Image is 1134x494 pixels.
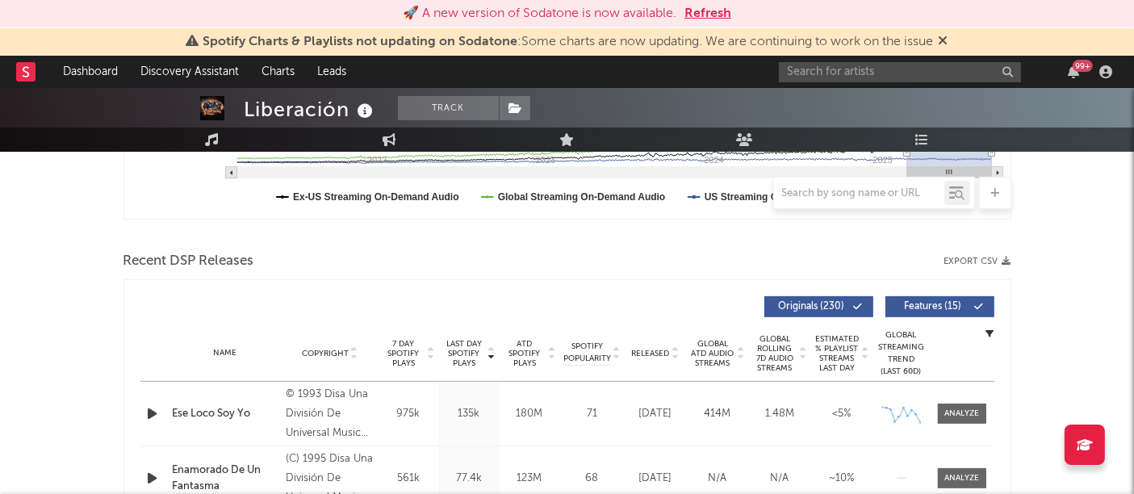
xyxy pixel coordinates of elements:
[629,471,683,487] div: [DATE]
[173,406,278,422] a: Ese Loco Soy Yo
[684,4,731,23] button: Refresh
[383,471,435,487] div: 561k
[129,56,250,88] a: Discovery Assistant
[173,347,278,359] div: Name
[944,257,1011,266] button: Export CSV
[1068,65,1079,78] button: 99+
[203,36,518,48] span: Spotify Charts & Playlists not updating on Sodatone
[691,406,745,422] div: 414M
[123,252,254,271] span: Recent DSP Releases
[815,334,860,373] span: Estimated % Playlist Streams Last Day
[286,385,374,443] div: © 1993 Disa Una División De Universal Music Mexico, S.A. De C.V.
[504,406,556,422] div: 180M
[443,471,496,487] div: 77.4k
[753,406,807,422] div: 1.48M
[753,334,797,373] span: Global Rolling 7D Audio Streams
[896,302,970,312] span: Features ( 15 )
[764,296,873,317] button: Originals(230)
[632,349,670,358] span: Released
[383,339,425,368] span: 7 Day Spotify Plays
[245,96,378,123] div: Liberación
[885,296,994,317] button: Features(15)
[398,96,499,120] button: Track
[779,62,1021,82] input: Search for artists
[1073,60,1093,72] div: 99 +
[815,471,869,487] div: ~ 10 %
[564,471,621,487] div: 68
[563,341,611,365] span: Spotify Popularity
[250,56,306,88] a: Charts
[629,406,683,422] div: [DATE]
[775,302,849,312] span: Originals ( 230 )
[443,406,496,422] div: 135k
[403,4,676,23] div: 🚀 A new version of Sodatone is now available.
[383,406,435,422] div: 975k
[504,339,546,368] span: ATD Spotify Plays
[302,349,349,358] span: Copyright
[877,329,926,378] div: Global Streaming Trend (Last 60D)
[52,56,129,88] a: Dashboard
[939,36,948,48] span: Dismiss
[173,463,278,494] a: Enamorado De Un Fantasma
[691,339,735,368] span: Global ATD Audio Streams
[443,339,486,368] span: Last Day Spotify Plays
[504,471,556,487] div: 123M
[564,406,621,422] div: 71
[815,406,869,422] div: <5%
[774,187,944,200] input: Search by song name or URL
[691,471,745,487] div: N/A
[306,56,358,88] a: Leads
[753,471,807,487] div: N/A
[203,36,934,48] span: : Some charts are now updating. We are continuing to work on the issue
